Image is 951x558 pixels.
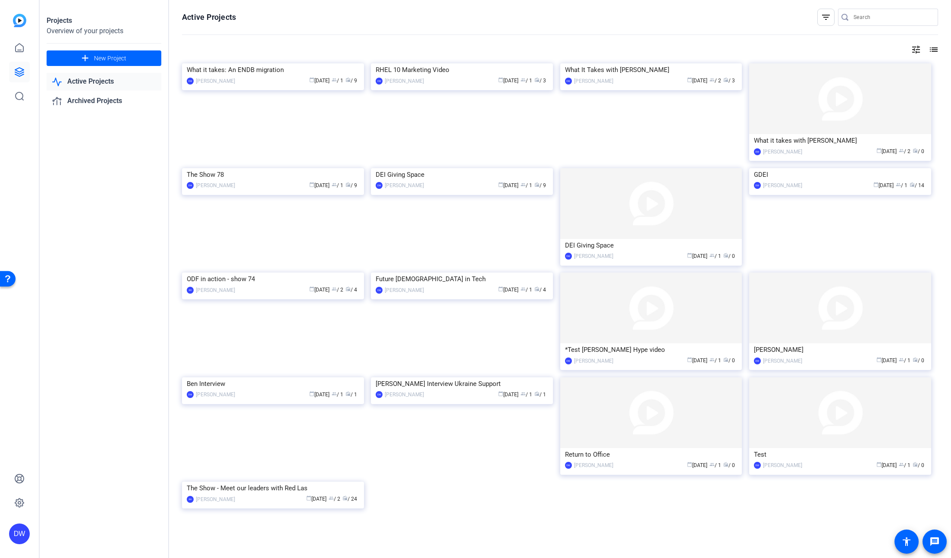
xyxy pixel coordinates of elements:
span: calendar_today [498,391,503,396]
span: group [899,462,904,467]
div: *Test [PERSON_NAME] Hype video [565,343,738,356]
span: group [332,286,337,292]
span: / 1 [345,392,357,398]
span: radio [910,182,915,187]
span: group [899,148,904,153]
span: group [521,182,526,187]
span: calendar_today [309,286,314,292]
div: Return to Office [565,448,738,461]
span: group [709,357,715,362]
div: DEI Giving Space [376,168,548,181]
span: radio [913,357,918,362]
span: [DATE] [876,148,897,154]
span: [DATE] [873,182,894,188]
span: calendar_today [876,357,882,362]
span: calendar_today [309,391,314,396]
span: / 24 [342,496,357,502]
span: radio [723,357,728,362]
span: [DATE] [498,78,518,84]
span: / 2 [709,78,721,84]
div: DW [9,524,30,544]
span: / 3 [723,78,735,84]
span: / 1 [899,462,910,468]
div: [PERSON_NAME] [196,495,235,504]
div: DW [376,391,383,398]
span: [DATE] [687,357,707,364]
span: radio [345,391,351,396]
span: group [521,77,526,82]
div: [PERSON_NAME] [196,77,235,85]
span: / 0 [723,462,735,468]
span: / 4 [534,287,546,293]
div: [PERSON_NAME] [574,252,613,260]
div: Overview of your projects [47,26,161,36]
span: radio [913,148,918,153]
span: / 9 [345,78,357,84]
span: calendar_today [687,77,692,82]
span: / 0 [723,253,735,259]
span: radio [723,253,728,258]
span: group [709,253,715,258]
div: DW [187,78,194,85]
span: [DATE] [687,253,707,259]
span: / 2 [899,148,910,154]
span: calendar_today [687,357,692,362]
span: calendar_today [876,148,882,153]
div: DW [565,253,572,260]
div: [PERSON_NAME] Interview Ukraine Support [376,377,548,390]
span: group [332,77,337,82]
div: What It Takes with [PERSON_NAME] [565,63,738,76]
span: / 1 [521,78,532,84]
input: Search [854,12,931,22]
span: [DATE] [687,462,707,468]
span: [DATE] [309,182,330,188]
span: group [899,357,904,362]
div: Future [DEMOGRAPHIC_DATA] in Tech [376,273,548,285]
span: / 0 [913,357,924,364]
span: calendar_today [873,182,879,187]
div: [PERSON_NAME] [574,357,613,365]
span: / 1 [521,182,532,188]
span: calendar_today [498,77,503,82]
span: calendar_today [876,462,882,467]
div: [PERSON_NAME] [763,181,802,190]
span: radio [534,77,540,82]
span: radio [345,182,351,187]
span: [DATE] [876,462,897,468]
span: radio [534,182,540,187]
mat-icon: list [928,44,938,55]
img: blue-gradient.svg [13,14,26,27]
span: / 2 [332,287,343,293]
span: / 0 [913,462,924,468]
span: calendar_today [309,182,314,187]
span: calendar_today [306,495,311,501]
span: / 3 [534,78,546,84]
a: Active Projects [47,73,161,91]
span: group [329,495,334,501]
div: DW [187,182,194,189]
span: group [332,391,337,396]
div: DW [754,462,761,469]
span: / 1 [332,392,343,398]
span: calendar_today [687,462,692,467]
div: [PERSON_NAME] [196,390,235,399]
div: What it takes: An ENDB migration [187,63,359,76]
span: [DATE] [309,287,330,293]
span: / 0 [913,148,924,154]
div: DEI Giving Space [565,239,738,252]
span: radio [534,391,540,396]
span: / 9 [534,182,546,188]
div: [PERSON_NAME] [763,357,802,365]
span: / 1 [899,357,910,364]
div: The Show - Meet our leaders with Red Las [187,482,359,495]
div: [PERSON_NAME] [196,286,235,295]
div: [PERSON_NAME] [385,390,424,399]
span: [DATE] [498,182,518,188]
span: / 4 [345,287,357,293]
span: New Project [94,54,126,63]
div: [PERSON_NAME] [385,286,424,295]
div: [PERSON_NAME] [763,147,802,156]
span: group [709,77,715,82]
div: DW [376,182,383,189]
span: calendar_today [498,286,503,292]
